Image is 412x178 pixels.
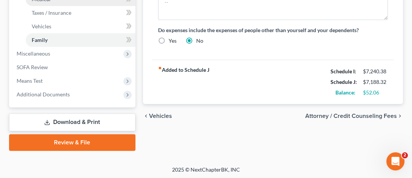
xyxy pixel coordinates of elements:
strong: Added to Schedule J [158,66,209,98]
div: $7,240.38 [363,68,388,75]
a: Download & Print [9,113,135,131]
span: Miscellaneous [17,50,50,57]
div: $7,188.32 [363,78,388,86]
span: Family [32,37,48,43]
i: fiber_manual_record [158,66,162,70]
strong: Balance: [335,89,355,96]
span: Means Test [17,77,43,84]
span: SOFA Review [17,64,48,70]
i: chevron_left [143,113,149,119]
a: SOFA Review [11,60,135,74]
span: Vehicles [149,113,172,119]
button: chevron_left Vehicles [143,113,172,119]
a: Review & File [9,134,135,151]
i: chevron_right [397,113,403,119]
span: Taxes / Insurance [32,9,71,16]
strong: Schedule I: [331,68,356,74]
div: $52.06 [363,89,388,96]
label: No [196,37,203,45]
a: Family [26,33,135,47]
span: Vehicles [32,23,51,29]
iframe: Intercom live chat [386,152,404,170]
span: Attorney / Credit Counseling Fees [305,113,397,119]
button: Attorney / Credit Counseling Fees chevron_right [305,113,403,119]
a: Vehicles [26,20,135,33]
strong: Schedule J: [331,79,357,85]
a: Taxes / Insurance [26,6,135,20]
label: Yes [169,37,177,45]
label: Do expenses include the expenses of people other than yourself and your dependents? [158,26,388,34]
span: 2 [402,152,408,158]
span: Additional Documents [17,91,70,98]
